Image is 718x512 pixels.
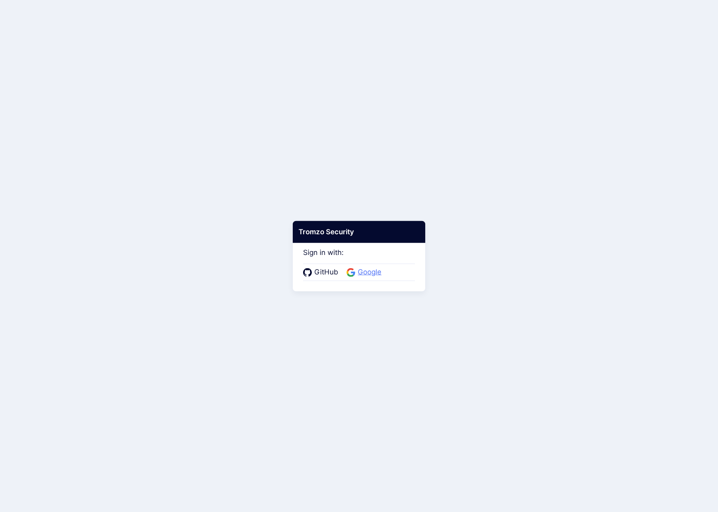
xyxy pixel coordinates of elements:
[303,237,415,281] div: Sign in with:
[347,267,384,278] a: Google
[293,221,425,243] div: Tromzo Security
[355,267,384,278] span: Google
[312,267,341,278] span: GitHub
[303,267,341,278] a: GitHub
